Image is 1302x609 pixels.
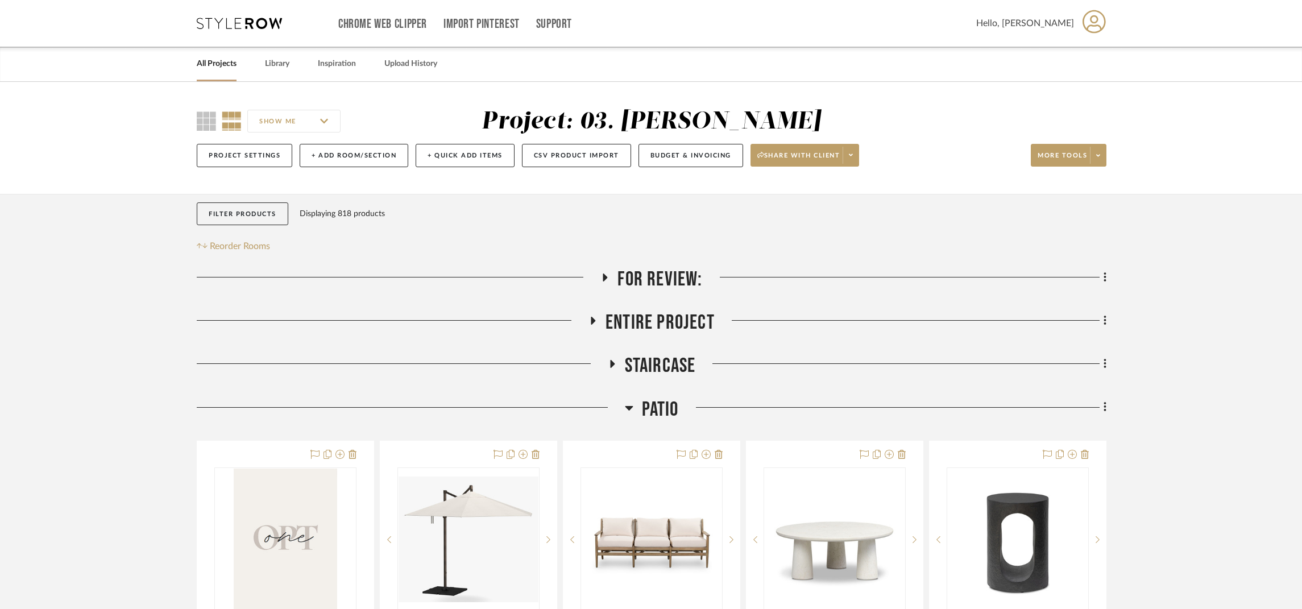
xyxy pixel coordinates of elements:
[384,56,437,72] a: Upload History
[757,151,840,168] span: Share with client
[443,19,520,29] a: Import Pinterest
[197,56,237,72] a: All Projects
[1038,151,1087,168] span: More tools
[1031,144,1106,167] button: More tools
[197,202,288,226] button: Filter Products
[197,144,292,167] button: Project Settings
[318,56,356,72] a: Inspiration
[300,144,408,167] button: + Add Room/Section
[638,144,743,167] button: Budget & Invoicing
[265,56,289,72] a: Library
[399,477,538,602] img: 10' Round Canteliver- Natural
[338,19,427,29] a: Chrome Web Clipper
[617,267,702,292] span: For Review:
[976,16,1074,30] span: Hello, [PERSON_NAME]
[416,144,515,167] button: + Quick Add Items
[300,202,385,225] div: Displaying 818 products
[522,144,631,167] button: CSV Product Import
[606,310,715,335] span: Entire Project
[482,110,821,134] div: Project: 03. [PERSON_NAME]
[210,239,270,253] span: Reorder Rooms
[625,354,696,378] span: Staircase
[536,19,572,29] a: Support
[642,397,679,422] span: Patio
[750,144,860,167] button: Share with client
[197,239,270,253] button: Reorder Rooms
